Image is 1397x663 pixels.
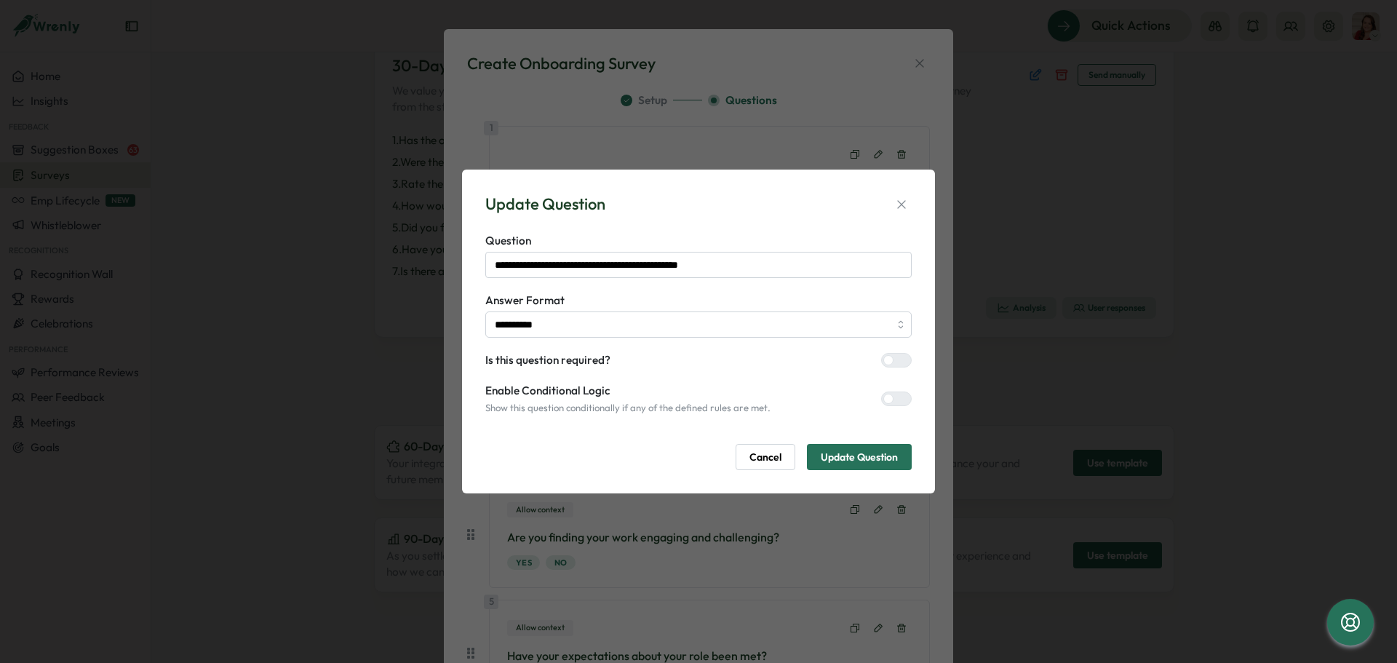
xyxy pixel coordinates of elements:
[485,352,610,368] label: Is this question required?
[485,293,912,309] label: Answer Format
[485,402,771,415] p: Show this question conditionally if any of the defined rules are met.
[807,444,912,470] button: Update Question
[749,445,781,469] span: Cancel
[485,193,605,215] div: Update Question
[736,444,795,470] button: Cancel
[821,445,898,469] span: Update Question
[485,233,912,249] label: Question
[485,383,771,399] label: Enable Conditional Logic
